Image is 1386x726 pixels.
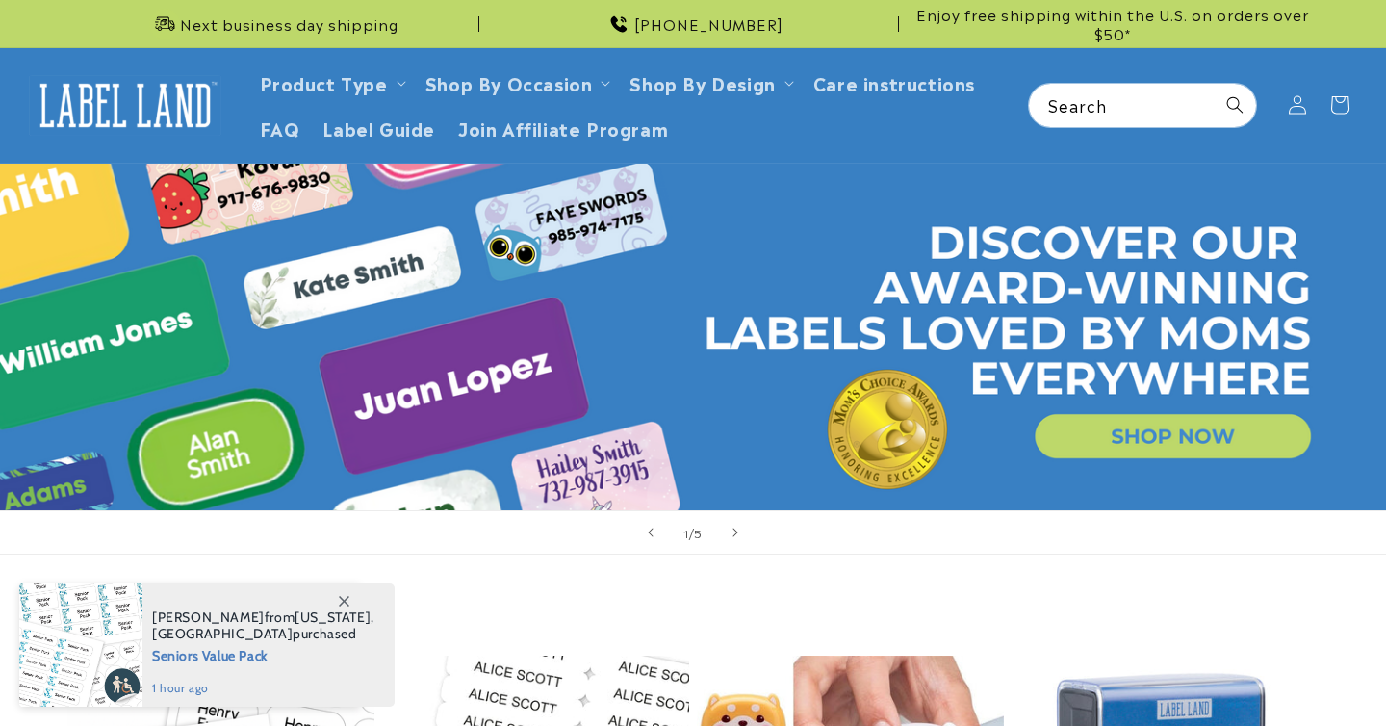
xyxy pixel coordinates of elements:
span: [GEOGRAPHIC_DATA] [152,625,293,642]
button: Previous slide [629,511,672,554]
a: Shop By Design [629,69,775,95]
span: [US_STATE] [295,609,371,626]
iframe: Gorgias live chat messenger [1193,643,1367,707]
span: Label Guide [322,117,435,139]
span: Enjoy free shipping within the U.S. on orders over $50* [907,5,1319,42]
button: Next slide [714,511,757,554]
span: [PERSON_NAME] [152,609,265,626]
summary: Shop By Occasion [414,60,619,105]
summary: Product Type [248,60,414,105]
span: FAQ [260,117,300,139]
a: Label Land [22,68,229,143]
span: Next business day shipping [180,14,398,34]
a: FAQ [248,105,312,150]
span: 1 [683,523,689,542]
span: from , purchased [152,609,374,642]
button: Search [1214,84,1256,126]
h2: Best sellers [67,597,1319,627]
span: / [689,523,695,542]
summary: Shop By Design [618,60,801,105]
span: Care instructions [813,71,975,93]
a: Label Guide [311,105,447,150]
img: Label Land [29,75,221,135]
a: Care instructions [802,60,987,105]
a: Join Affiliate Program [447,105,680,150]
span: 5 [694,523,703,542]
span: Shop By Occasion [425,71,593,93]
span: Join Affiliate Program [458,117,668,139]
span: [PHONE_NUMBER] [634,14,783,34]
a: Product Type [260,69,388,95]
